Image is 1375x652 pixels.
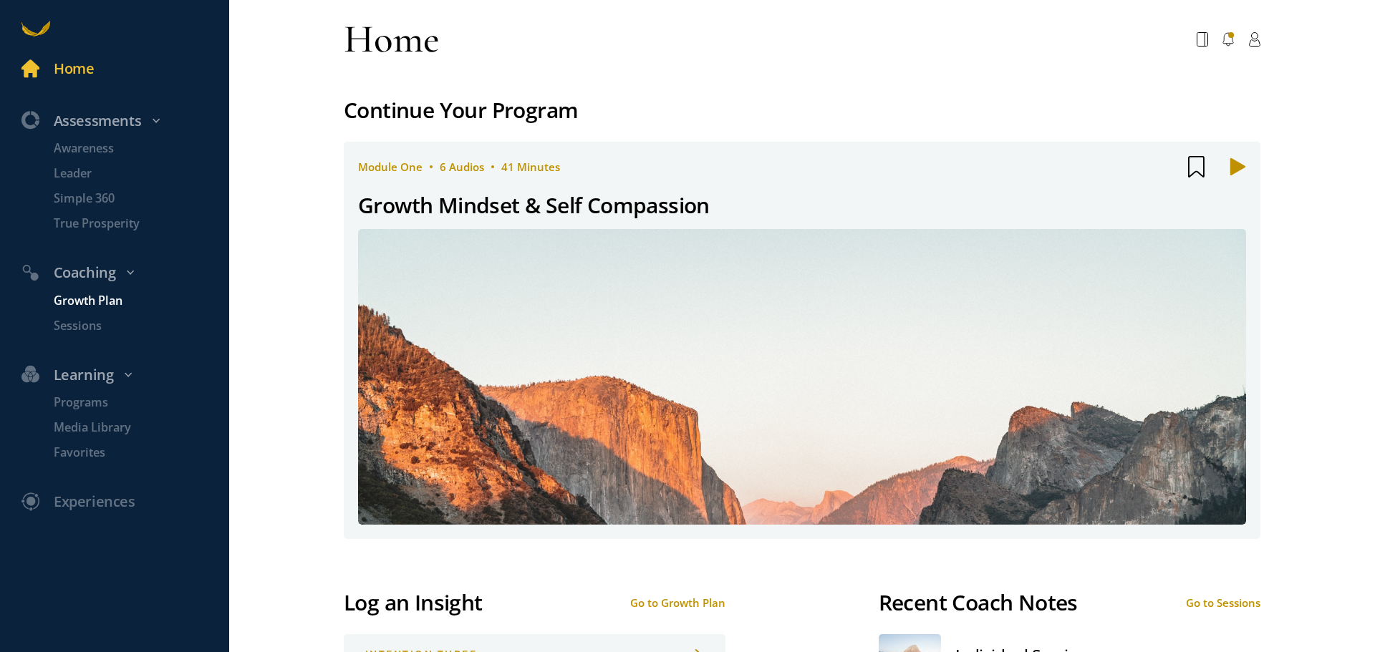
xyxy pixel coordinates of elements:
div: Go to Sessions [1186,595,1260,610]
p: Growth Plan [54,292,226,310]
div: Continue Your Program [344,93,1260,127]
span: module one [358,160,423,174]
p: Programs [54,394,226,412]
a: Awareness [32,140,229,157]
p: Awareness [54,140,226,157]
a: Media Library [32,419,229,437]
a: Programs [32,394,229,412]
a: Favorites [32,444,229,462]
div: Learning [11,364,236,387]
p: Sessions [54,317,226,335]
a: Leader [32,165,229,183]
p: Simple 360 [54,190,226,208]
a: Growth Plan [32,292,229,310]
div: Home [54,57,94,81]
a: Simple 360 [32,190,229,208]
div: Home [344,14,440,64]
p: True Prosperity [54,215,226,233]
div: Log an Insight [344,585,483,620]
a: Sessions [32,317,229,335]
p: Media Library [54,419,226,437]
span: 6 Audios [440,160,484,174]
div: Go to Growth Plan [630,595,725,610]
div: Experiences [54,490,135,514]
a: module one6 Audios41 MinutesGrowth Mindset & Self Compassion [344,142,1260,540]
div: Coaching [11,261,236,285]
p: Leader [54,165,226,183]
span: 41 Minutes [501,160,560,174]
div: Growth Mindset & Self Compassion [358,188,710,223]
img: 5ffd683f75b04f9fae80780a_1697608424.jpg [358,229,1246,525]
div: Assessments [11,110,236,133]
a: True Prosperity [32,215,229,233]
p: Favorites [54,444,226,462]
div: Recent Coach Notes [879,585,1078,620]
